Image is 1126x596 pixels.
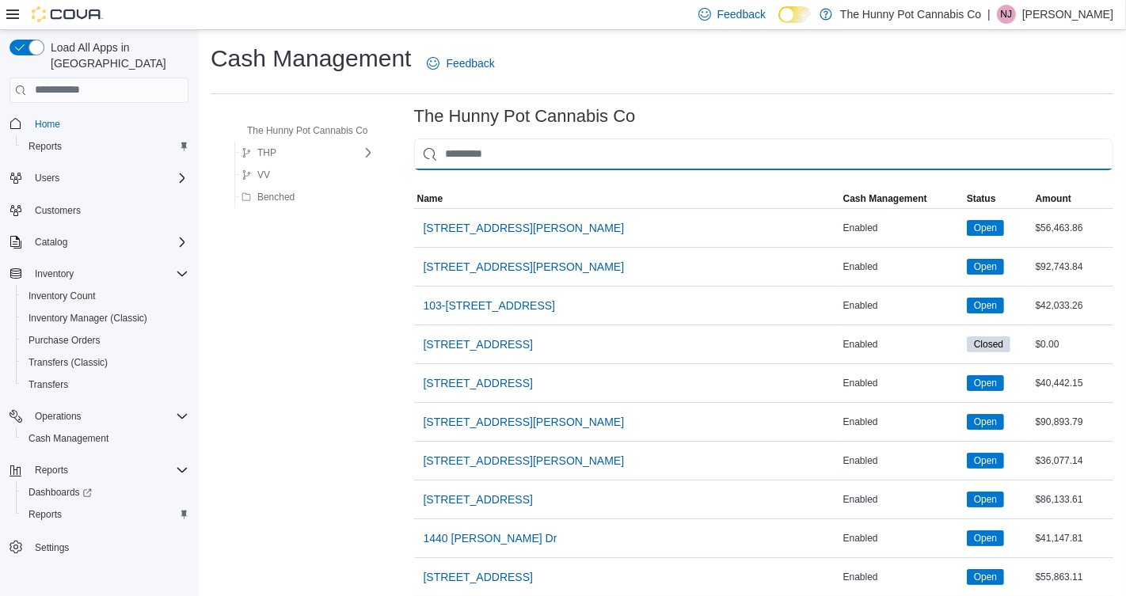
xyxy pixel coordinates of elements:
span: Purchase Orders [22,331,188,350]
span: Customers [35,204,81,217]
input: Dark Mode [778,6,812,23]
button: [STREET_ADDRESS][PERSON_NAME] [417,251,631,283]
span: Inventory Manager (Classic) [29,312,147,325]
button: The Hunny Pot Cannabis Co [225,121,375,140]
div: Enabled [840,412,964,431]
button: Users [29,169,66,188]
div: Enabled [840,374,964,393]
button: Inventory [29,264,80,283]
div: $36,077.14 [1033,451,1113,470]
span: Cash Management [843,192,927,205]
span: Transfers [29,378,68,391]
button: Cash Management [840,189,964,208]
div: $86,133.61 [1033,490,1113,509]
span: Inventory Count [22,287,188,306]
span: Open [967,530,1004,546]
button: Customers [3,199,195,222]
button: Catalog [29,233,74,252]
span: Cash Management [22,429,188,448]
span: Benched [257,191,295,203]
button: [STREET_ADDRESS] [417,328,539,360]
div: $42,033.26 [1033,296,1113,315]
span: [STREET_ADDRESS][PERSON_NAME] [424,259,625,275]
span: Closed [967,336,1010,352]
span: [STREET_ADDRESS] [424,569,533,585]
span: [STREET_ADDRESS] [424,492,533,507]
button: [STREET_ADDRESS][PERSON_NAME] [417,445,631,476]
span: Inventory [29,264,188,283]
input: This is a search bar. As you type, the results lower in the page will automatically filter. [414,139,1113,170]
button: Users [3,167,195,189]
button: Cash Management [16,427,195,450]
a: Cash Management [22,429,115,448]
div: Enabled [840,257,964,276]
span: Reports [22,505,188,524]
span: NJ [1001,5,1013,24]
button: Reports [3,459,195,481]
span: [STREET_ADDRESS][PERSON_NAME] [424,414,625,430]
span: Closed [974,337,1003,351]
div: Enabled [840,296,964,315]
span: Status [967,192,996,205]
button: 1440 [PERSON_NAME] Dr [417,522,564,554]
span: Inventory Count [29,290,96,302]
span: Operations [35,410,82,423]
span: Open [974,298,997,313]
div: Enabled [840,529,964,548]
span: Cash Management [29,432,108,445]
button: Status [964,189,1033,208]
span: THP [257,146,276,159]
span: Users [35,172,59,184]
span: Open [967,492,1004,507]
div: $90,893.79 [1033,412,1113,431]
span: [STREET_ADDRESS] [424,375,533,391]
button: THP [235,143,283,162]
span: Home [29,114,188,134]
h3: The Hunny Pot Cannabis Co [414,107,636,126]
div: Enabled [840,568,964,587]
span: Settings [29,537,188,556]
span: [STREET_ADDRESS][PERSON_NAME] [424,453,625,469]
button: [STREET_ADDRESS] [417,367,539,399]
span: Open [974,454,997,468]
span: Reports [29,461,188,480]
span: Settings [35,541,69,554]
span: Dashboards [29,486,92,499]
span: Purchase Orders [29,334,101,347]
span: Transfers [22,375,188,394]
span: Open [974,221,997,235]
span: Amount [1036,192,1071,205]
span: Catalog [35,236,67,249]
span: VV [257,169,270,181]
div: Enabled [840,218,964,237]
button: VV [235,165,276,184]
span: Open [967,220,1004,236]
span: Catalog [29,233,188,252]
span: Dashboards [22,483,188,502]
span: Name [417,192,443,205]
span: 103-[STREET_ADDRESS] [424,298,556,313]
button: [STREET_ADDRESS][PERSON_NAME] [417,406,631,438]
a: Dashboards [16,481,195,503]
button: Catalog [3,231,195,253]
div: $56,463.86 [1033,218,1113,237]
span: Load All Apps in [GEOGRAPHIC_DATA] [44,40,188,71]
button: 103-[STREET_ADDRESS] [417,290,562,321]
a: Transfers [22,375,74,394]
div: $0.00 [1033,335,1113,354]
span: Users [29,169,188,188]
span: The Hunny Pot Cannabis Co [247,124,368,137]
div: $55,863.11 [1033,568,1113,587]
span: Operations [29,407,188,426]
div: Enabled [840,490,964,509]
button: Home [3,112,195,135]
span: Inventory [35,268,74,280]
button: Inventory Count [16,285,195,307]
a: Transfers (Classic) [22,353,114,372]
span: [STREET_ADDRESS][PERSON_NAME] [424,220,625,236]
p: | [987,5,991,24]
button: Amount [1033,189,1113,208]
button: Settings [3,535,195,558]
button: Purchase Orders [16,329,195,351]
span: Feedback [717,6,766,22]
